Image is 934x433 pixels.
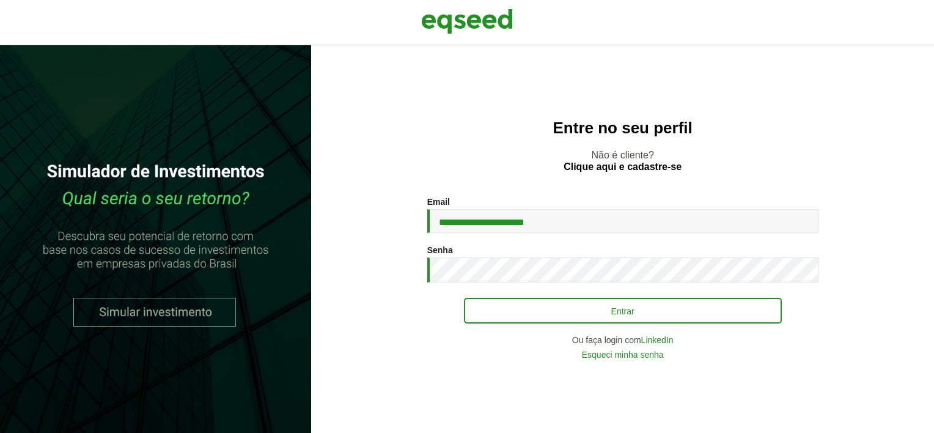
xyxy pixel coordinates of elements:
[421,6,513,37] img: EqSeed Logo
[427,198,450,206] label: Email
[641,336,674,344] a: LinkedIn
[582,350,664,359] a: Esqueci minha senha
[464,298,782,324] button: Entrar
[427,246,453,254] label: Senha
[564,162,682,172] a: Clique aqui e cadastre-se
[336,119,910,137] h2: Entre no seu perfil
[427,336,818,344] div: Ou faça login com
[336,149,910,172] p: Não é cliente?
